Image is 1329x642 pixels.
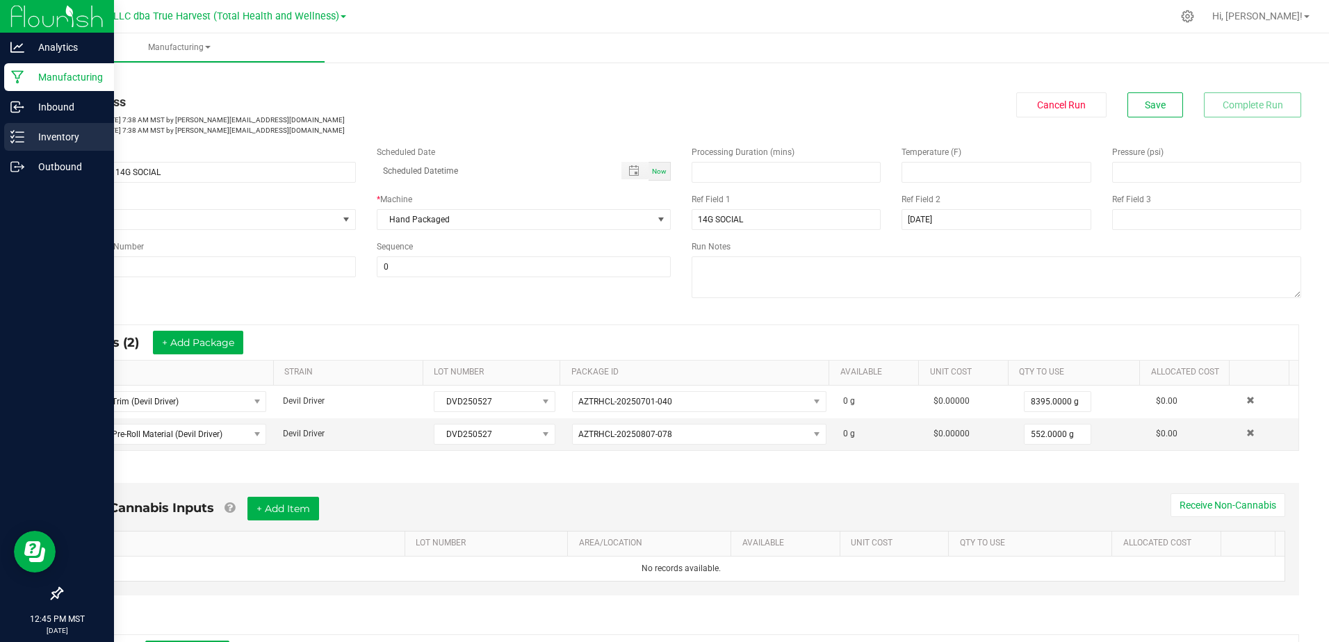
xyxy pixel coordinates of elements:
p: Outbound [24,158,108,175]
a: STRAINSortable [284,367,417,378]
a: PACKAGE IDSortable [571,367,824,378]
inline-svg: Inbound [10,100,24,114]
a: LOT NUMBERSortable [416,538,562,549]
span: Run Notes [692,242,731,252]
a: Manufacturing [33,33,325,63]
span: Devil Driver [283,396,325,406]
a: AVAILABLESortable [742,538,835,549]
span: Hand Packaged [377,210,653,229]
span: Save [1145,99,1166,110]
a: Unit CostSortable [851,538,943,549]
span: DVD250527 [434,392,537,411]
span: Devil Driver [283,429,325,438]
span: Ref Field 3 [1112,195,1151,204]
span: Machine [380,195,412,204]
p: [DATE] [6,625,108,636]
a: Unit CostSortable [930,367,1003,378]
div: In Progress [61,92,671,111]
span: Pressure (psi) [1112,147,1164,157]
p: [DATE] 7:38 AM MST by [PERSON_NAME][EMAIL_ADDRESS][DOMAIN_NAME] [61,115,671,125]
a: LOT NUMBERSortable [434,367,555,378]
span: None [62,210,338,229]
p: Analytics [24,39,108,56]
a: ITEMSortable [74,367,268,378]
span: Manufacturing [33,42,325,53]
span: NO DATA FOUND [72,424,266,445]
p: Inventory [24,129,108,145]
span: $0.00 [1156,396,1177,406]
a: Allocated CostSortable [1123,538,1216,549]
span: DVD250527 [434,425,537,444]
span: Temperature (F) [902,147,961,157]
span: 0 [843,429,848,438]
inline-svg: Analytics [10,40,24,54]
a: QTY TO USESortable [960,538,1107,549]
inline-svg: Inventory [10,130,24,144]
span: Sequence [377,242,413,252]
a: QTY TO USESortable [1019,367,1134,378]
span: g [850,396,855,406]
span: $0.00 [1156,429,1177,438]
span: DXR FINANCE 4 LLC dba True Harvest (Total Health and Wellness) [40,10,339,22]
div: Manage settings [1179,10,1196,23]
a: ITEMSortable [88,538,399,549]
span: Hi, [PERSON_NAME]! [1212,10,1303,22]
a: AVAILABLESortable [840,367,913,378]
span: Scheduled Date [377,147,435,157]
span: NO DATA FOUND [572,424,826,445]
a: Allocated CostSortable [1151,367,1224,378]
a: AREA/LOCATIONSortable [579,538,726,549]
button: Save [1127,92,1183,117]
span: BULK - Pre-Roll Material (Devil Driver) [73,425,248,444]
button: Complete Run [1204,92,1301,117]
span: Ref Field 1 [692,195,731,204]
input: Scheduled Datetime [377,162,608,179]
inline-svg: Outbound [10,160,24,174]
span: 0 [843,396,848,406]
iframe: Resource center [14,531,56,573]
span: NO DATA FOUND [572,391,826,412]
p: [DATE] 7:38 AM MST by [PERSON_NAME][EMAIL_ADDRESS][DOMAIN_NAME] [61,125,671,135]
span: AZTRHCL-20250701-040 [578,397,672,406]
span: AZTRHCL-20250807-078 [578,429,672,439]
p: 12:45 PM MST [6,613,108,625]
p: Manufacturing [24,69,108,85]
span: Now [652,167,667,175]
span: Inputs (2) [78,335,153,350]
a: Sortable [1240,367,1283,378]
p: Inbound [24,99,108,115]
button: Receive Non-Cannabis [1171,493,1285,517]
td: No records available. [78,557,1285,581]
button: Cancel Run [1016,92,1107,117]
inline-svg: Manufacturing [10,70,24,84]
span: g [850,429,855,438]
span: Complete Run [1223,99,1283,110]
span: Processing Duration (mins) [692,147,794,157]
span: $0.00000 [933,429,970,438]
a: Sortable [1232,538,1270,549]
span: $0.00000 [933,396,970,406]
span: BULK - Trim (Devil Driver) [73,392,248,411]
span: NO DATA FOUND [72,391,266,412]
a: Add Non-Cannabis items that were also consumed in the run (e.g. gloves and packaging); Also add N... [225,500,235,516]
span: Toggle popup [621,162,649,179]
span: Ref Field 2 [902,195,940,204]
button: + Add Item [247,497,319,520]
button: + Add Package [153,331,243,354]
span: Non-Cannabis Inputs [77,500,214,516]
span: Cancel Run [1037,99,1086,110]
